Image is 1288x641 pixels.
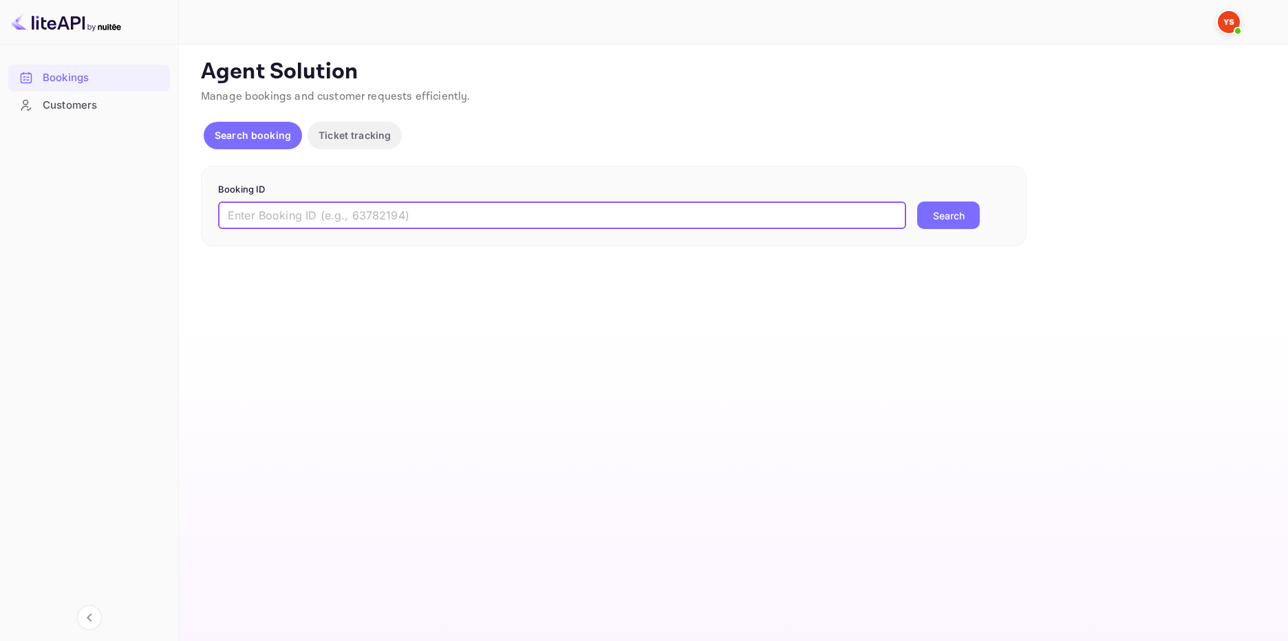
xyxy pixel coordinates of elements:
[43,98,163,113] div: Customers
[8,92,170,118] a: Customers
[8,92,170,119] div: Customers
[11,11,121,33] img: LiteAPI logo
[201,89,471,104] span: Manage bookings and customer requests efficiently.
[201,58,1263,86] p: Agent Solution
[77,605,102,630] button: Collapse navigation
[218,202,906,229] input: Enter Booking ID (e.g., 63782194)
[917,202,980,229] button: Search
[218,183,1009,197] p: Booking ID
[8,65,170,90] a: Bookings
[8,65,170,91] div: Bookings
[43,70,163,86] div: Bookings
[319,128,391,142] p: Ticket tracking
[215,128,291,142] p: Search booking
[1218,11,1240,33] img: Yandex Support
